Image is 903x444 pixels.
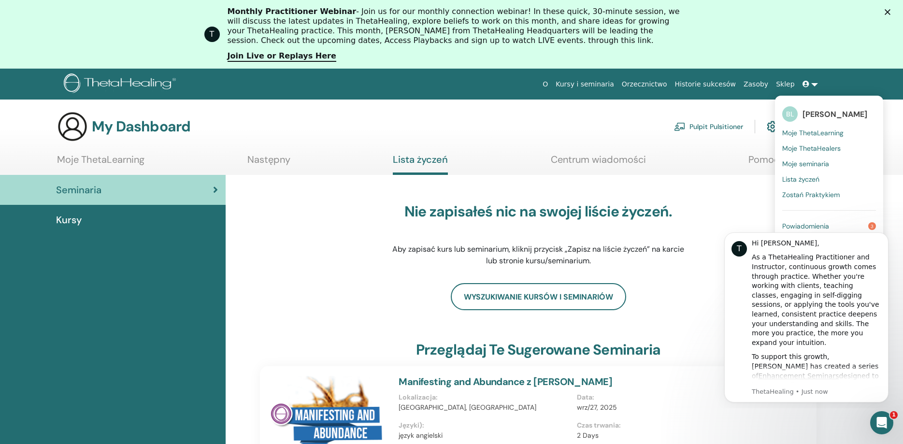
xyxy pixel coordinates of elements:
p: wrz/27, 2025 [577,402,749,413]
span: Kursy [56,213,82,227]
span: Moje seminaria [782,159,829,168]
span: Seminaria [56,183,101,197]
a: Pulpit Pulsitioner [674,116,743,137]
a: Moje ThetaHealers [782,141,876,156]
span: Powiadomienia [782,222,829,230]
span: [PERSON_NAME] [803,109,867,119]
a: BL[PERSON_NAME] [782,103,876,125]
h3: Przeglądaj te sugerowane seminaria [416,341,660,358]
div: - Join us for our monthly connection webinar! In these quick, 30-minute session, we will discuss ... [228,7,684,45]
img: generic-user-icon.jpg [57,111,88,142]
a: Moje konto [767,116,817,137]
p: Lokalizacja : [399,392,571,402]
a: Wyszukiwanie kursów i seminariów [451,283,626,310]
a: Centrum wiadomości [551,154,646,172]
span: Lista życzeń [782,175,819,184]
iframe: Intercom live chat [870,411,893,434]
a: Zostań Praktykiem [782,187,876,202]
p: język angielski [399,430,571,441]
a: Zasoby [740,75,772,93]
b: Monthly Practitioner Webinar [228,7,357,16]
p: Języki) : [399,420,571,430]
p: [GEOGRAPHIC_DATA], [GEOGRAPHIC_DATA] [399,402,571,413]
span: Moje ThetaLearning [782,129,844,137]
span: Moje ThetaHealers [782,144,841,153]
a: Join Live or Replays Here [228,51,336,62]
img: cog.svg [767,118,778,135]
div: Close [885,9,894,14]
img: logo.png [64,73,179,95]
a: Lista życzeń [782,172,876,187]
a: Moje seminaria [782,156,876,172]
h3: My Dashboard [92,118,190,135]
span: 1 [890,411,898,419]
h3: Nie zapisałeś nic na swojej liście życzeń. [386,203,690,220]
p: Aby zapisać kurs lub seminarium, kliknij przycisk „Zapisz na liście życzeń” na karcie lub stronie... [386,243,690,267]
a: Powiadomienia3 [782,218,876,234]
a: Manifesting and Abundance z [PERSON_NAME] [399,375,612,388]
a: Pomoc i zasoby [748,154,818,172]
div: Profile image for ThetaHealing [204,27,220,42]
p: Data : [577,392,749,402]
p: Czas trwania : [577,420,749,430]
a: Historie sukcesów [671,75,740,93]
span: 3 [868,222,876,230]
a: Lista życzeń [393,154,448,175]
a: Sklep [772,75,798,93]
img: chalkboard-teacher.svg [674,122,686,131]
a: Następny [247,154,290,172]
span: Zostań Praktykiem [782,190,840,199]
a: O [539,75,552,93]
a: Moje ThetaLearning [782,125,876,141]
p: 2 Days [577,430,749,441]
a: Orzecznictwo [618,75,671,93]
div: To support this growth, [PERSON_NAME] has created a series of designed to help you refine your kn... [42,129,172,233]
a: Enhancement Seminars [49,148,129,156]
iframe: Intercom notifications message [710,224,903,408]
a: Moje ThetaLearning [57,154,144,172]
span: BL [782,106,798,122]
p: Message from ThetaHealing, sent Just now [42,164,172,172]
a: Kursy i seminaria [552,75,618,93]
